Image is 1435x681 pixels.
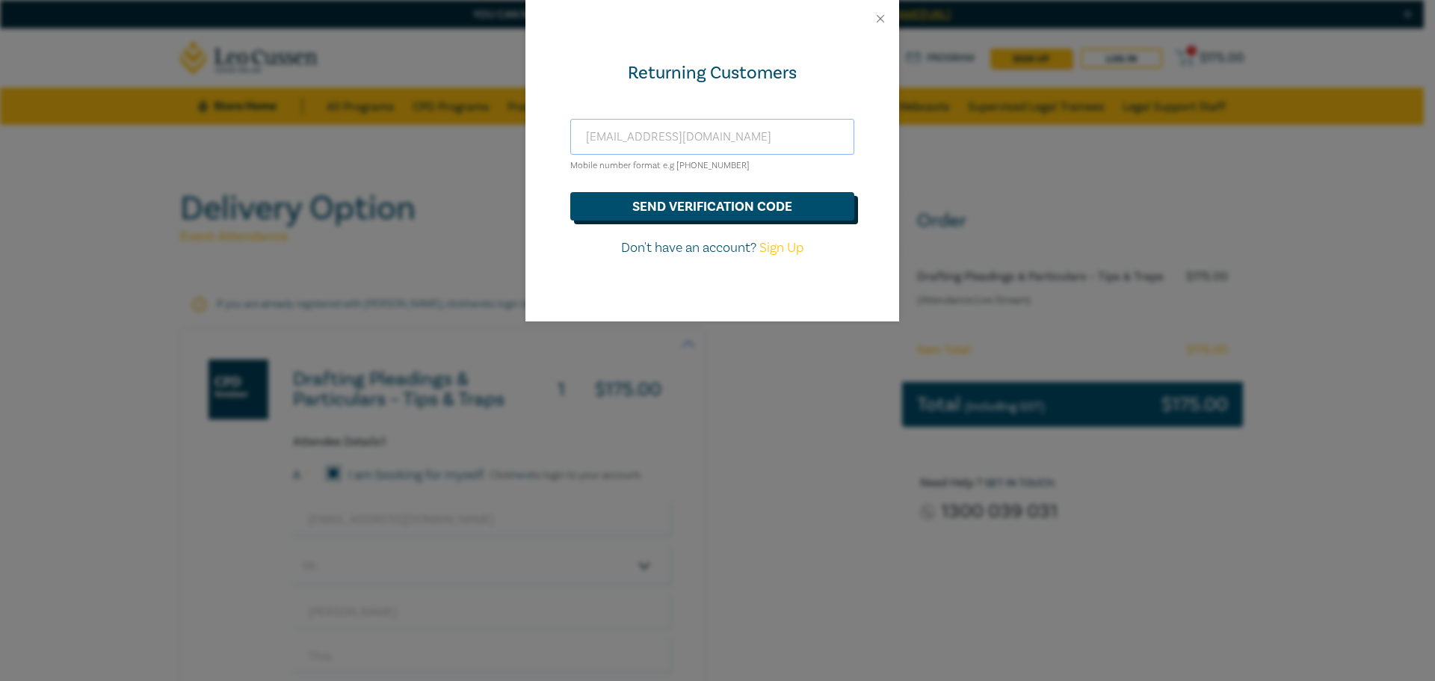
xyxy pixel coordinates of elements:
[759,239,803,256] a: Sign Up
[570,61,854,85] div: Returning Customers
[570,192,854,221] button: send verification code
[570,160,750,171] small: Mobile number format e.g [PHONE_NUMBER]
[874,12,887,25] button: Close
[570,119,854,155] input: Enter email or Mobile number
[570,238,854,258] p: Don't have an account?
